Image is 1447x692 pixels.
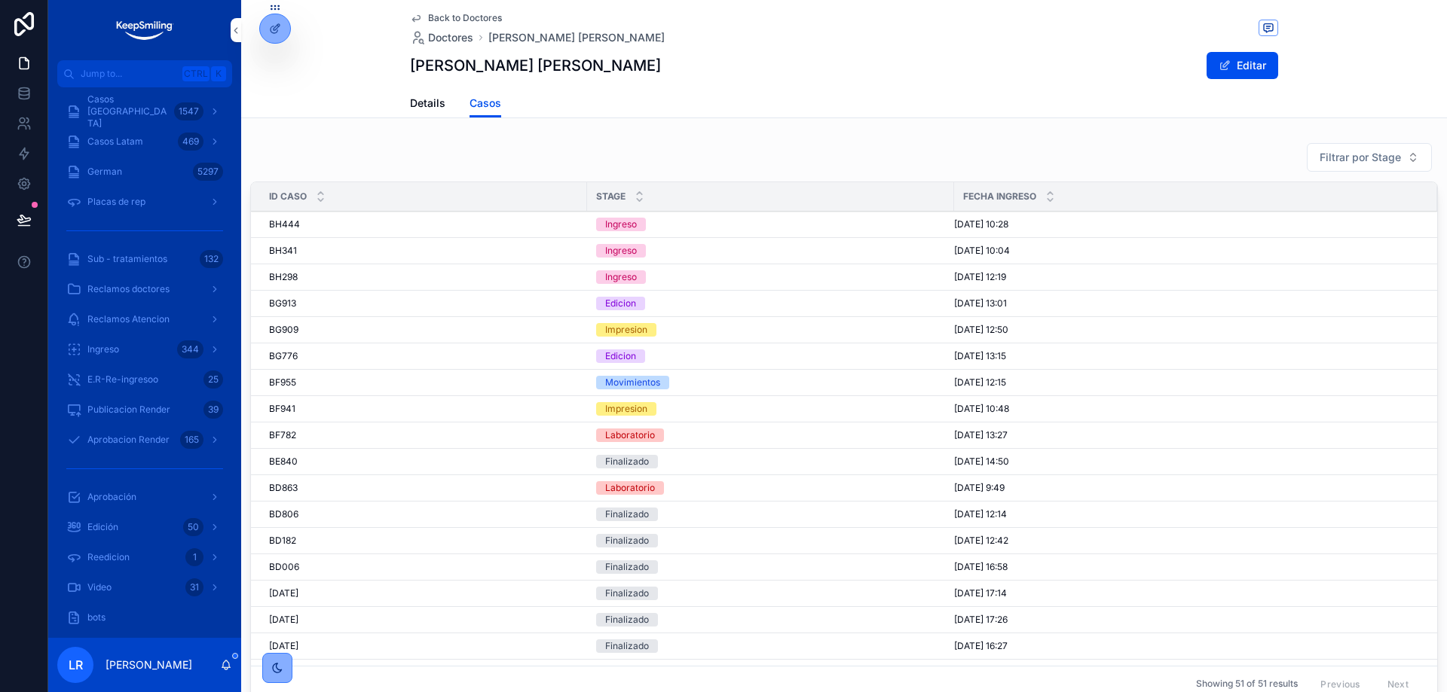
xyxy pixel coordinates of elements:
[57,336,232,363] a: Ingreso344
[269,271,298,283] span: BH298
[428,12,502,24] span: Back to Doctores
[57,188,232,215] a: Placas de rep
[605,613,649,626] div: Finalizado
[488,30,665,45] span: [PERSON_NAME] [PERSON_NAME]
[269,403,578,415] a: BF941
[596,349,945,363] a: Edicion
[954,535,1419,547] a: [DATE] 12:42
[954,535,1008,547] span: [DATE] 12:42
[605,560,649,574] div: Finalizado
[605,639,649,653] div: Finalizado
[57,574,232,601] a: Video31
[269,587,578,599] a: [DATE]
[605,455,649,468] div: Finalizado
[87,93,168,130] span: Casos [GEOGRAPHIC_DATA]
[605,481,655,495] div: Laboratorio
[87,166,122,178] span: German
[57,276,232,303] a: Reclamos doctores
[87,581,112,593] span: Video
[203,401,223,419] div: 39
[57,426,232,453] a: Aprobacion Render165
[605,349,636,363] div: Edicion
[180,431,203,449] div: 165
[596,613,945,626] a: Finalizado
[87,491,136,503] span: Aprobación
[605,508,649,521] div: Finalizado
[57,98,232,125] a: Casos [GEOGRAPHIC_DATA]1547
[470,90,501,118] a: Casos
[213,68,225,80] span: K
[1207,52,1278,79] button: Editar
[410,55,661,76] h1: [PERSON_NAME] [PERSON_NAME]
[185,548,203,566] div: 1
[269,535,296,547] span: BD182
[269,614,578,626] a: [DATE]
[954,271,1419,283] a: [DATE] 12:19
[954,508,1419,520] a: [DATE] 12:14
[954,482,1419,494] a: [DATE] 9:49
[954,561,1008,573] span: [DATE] 16:58
[605,587,649,600] div: Finalizado
[269,456,298,468] span: BE840
[87,343,119,355] span: Ingreso
[1196,678,1298,690] span: Showing 51 of 51 results
[410,12,502,24] a: Back to Doctores
[87,313,170,325] span: Reclamos Atencion
[269,350,578,362] a: BG776
[954,429,1419,441] a: [DATE] 13:27
[115,18,174,42] img: App logo
[428,30,473,45] span: Doctores
[269,376,296,389] span: BF955
[269,245,578,257] a: BH341
[596,376,945,389] a: Movimientos
[954,587,1419,599] a: [DATE] 17:14
[954,218,1419,230] a: [DATE] 10:28
[269,561,299,573] span: BD006
[57,245,232,273] a: Sub - tratamientos132
[269,350,298,362] span: BG776
[87,283,170,295] span: Reclamos doctores
[200,250,223,268] div: 132
[954,245,1419,257] a: [DATE] 10:04
[183,518,203,536] div: 50
[605,428,655,442] div: Laboratorio
[596,323,945,337] a: Impresion
[410,96,445,111] span: Details
[269,297,296,309] span: BG913
[87,434,170,446] span: Aprobacion Render
[177,340,203,358] div: 344
[269,482,578,494] a: BD863
[596,270,945,284] a: Ingreso
[596,560,945,574] a: Finalizado
[87,611,106,623] span: bots
[57,306,232,333] a: Reclamos Atencion
[1320,150,1401,165] span: Filtrar por Stage
[269,324,578,336] a: BG909
[605,402,647,416] div: Impresion
[954,297,1419,309] a: [DATE] 13:01
[596,402,945,416] a: Impresion
[954,297,1007,309] span: [DATE] 13:01
[185,578,203,596] div: 31
[106,657,192,672] p: [PERSON_NAME]
[954,614,1008,626] span: [DATE] 17:26
[596,218,945,231] a: Ingreso
[605,270,637,284] div: Ingreso
[182,66,210,81] span: Ctrl
[269,403,295,415] span: BF941
[57,604,232,631] a: bots
[87,404,170,416] span: Publicacion Render
[954,403,1419,415] a: [DATE] 10:48
[269,191,307,203] span: ID Caso
[1307,143,1432,172] button: Select Button
[269,297,578,309] a: BG913
[269,429,296,441] span: BF782
[87,196,145,208] span: Placas de rep
[269,561,578,573] a: BD006
[954,271,1006,283] span: [DATE] 12:19
[954,640,1419,652] a: [DATE] 16:27
[596,534,945,547] a: Finalizado
[596,508,945,521] a: Finalizado
[596,191,626,203] span: Stage
[954,508,1007,520] span: [DATE] 12:14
